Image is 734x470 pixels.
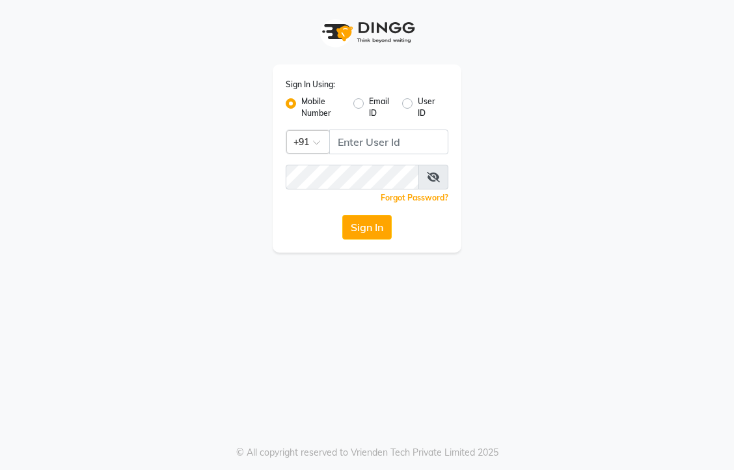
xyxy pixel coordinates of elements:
[418,96,438,119] label: User ID
[369,96,391,119] label: Email ID
[315,13,419,51] img: logo1.svg
[342,215,392,240] button: Sign In
[286,165,419,189] input: Username
[286,79,335,90] label: Sign In Using:
[301,96,343,119] label: Mobile Number
[329,130,448,154] input: Username
[381,193,448,202] a: Forgot Password?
